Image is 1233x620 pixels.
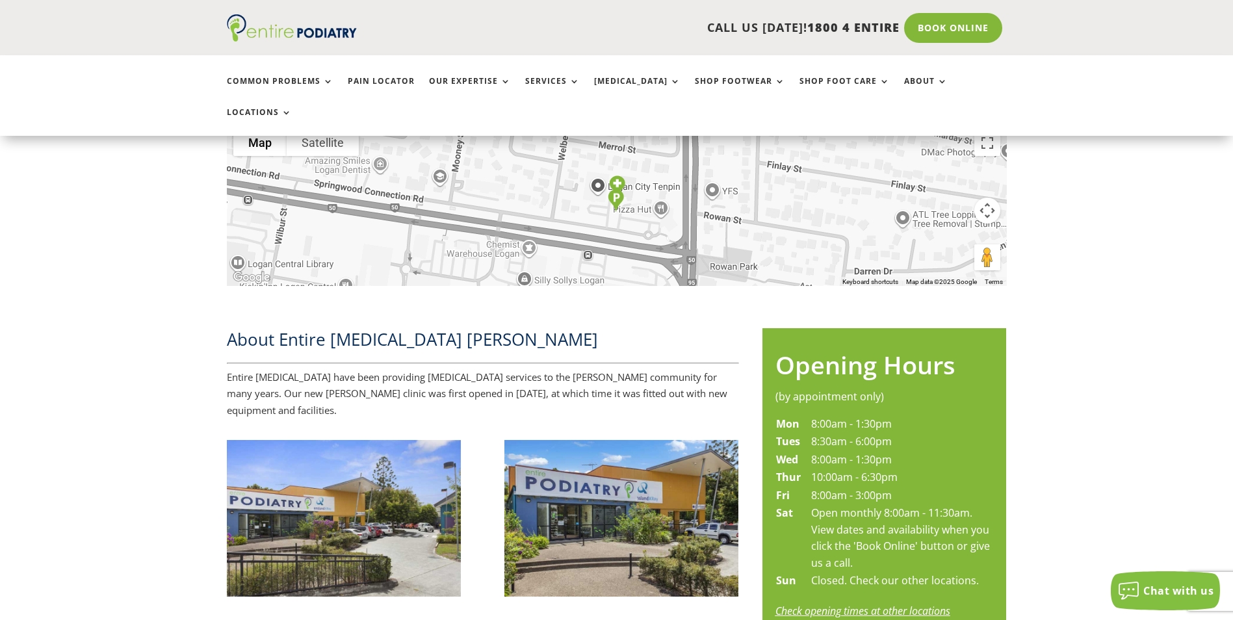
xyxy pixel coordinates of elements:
[348,77,415,105] a: Pain Locator
[594,77,681,105] a: [MEDICAL_DATA]
[776,573,796,588] strong: Sun
[504,440,739,596] img: Logan Podiatrist Entire Podiatry
[776,488,790,502] strong: Fri
[776,470,801,484] strong: Thur
[227,328,739,357] h2: About Entire [MEDICAL_DATA] [PERSON_NAME]
[695,77,785,105] a: Shop Footwear
[811,469,994,487] td: 10:00am - 6:30pm
[985,278,1003,285] a: Terms
[233,130,287,156] button: Show street map
[974,198,1000,224] button: Map camera controls
[429,77,511,105] a: Our Expertise
[227,31,357,44] a: Entire Podiatry
[287,130,359,156] button: Show satellite imagery
[525,77,580,105] a: Services
[227,108,292,136] a: Locations
[230,269,273,286] img: Google
[811,451,994,469] td: 8:00am - 1:30pm
[811,415,994,433] td: 8:00am - 1:30pm
[842,278,898,287] button: Keyboard shortcuts
[906,278,977,285] span: Map data ©2025 Google
[775,389,994,406] div: (by appointment only)
[1111,571,1220,610] button: Chat with us
[904,77,948,105] a: About
[799,77,890,105] a: Shop Foot Care
[227,14,357,42] img: logo (1)
[811,504,994,572] td: Open monthly 8:00am - 11:30am. View dates and availability when you click the 'Book Online' butto...
[776,452,798,467] strong: Wed
[230,269,273,286] a: Open this area in Google Maps (opens a new window)
[776,506,793,520] strong: Sat
[407,19,900,36] p: CALL US [DATE]!
[603,184,629,217] div: Parking
[811,487,994,505] td: 8:00am - 3:00pm
[904,13,1002,43] a: Book Online
[227,369,739,419] p: Entire [MEDICAL_DATA] have been providing [MEDICAL_DATA] services to the [PERSON_NAME] community ...
[604,170,630,203] div: Entire Podiatry Logan
[807,19,900,35] span: 1800 4 ENTIRE
[1143,584,1214,598] span: Chat with us
[776,434,800,448] strong: Tues
[974,130,1000,156] button: Toggle fullscreen view
[227,77,333,105] a: Common Problems
[974,244,1000,270] button: Drag Pegman onto the map to open Street View
[776,417,799,431] strong: Mon
[775,604,950,618] a: Check opening times at other locations
[227,440,461,596] img: Logan Podiatrist Entire Podiatry
[811,433,994,451] td: 8:30am - 6:00pm
[775,348,994,389] h2: Opening Hours
[811,572,994,590] td: Closed. Check our other locations.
